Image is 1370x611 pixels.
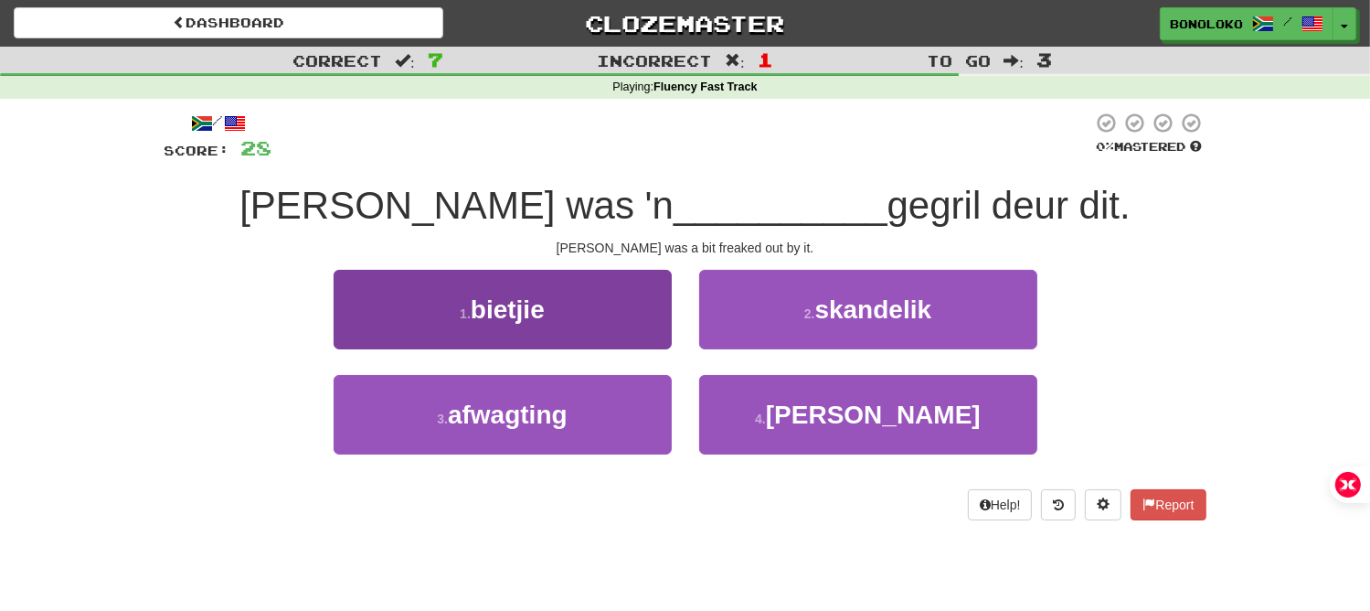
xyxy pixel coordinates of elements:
span: 7 [428,48,443,70]
span: To go [927,51,991,70]
small: 1 . [460,306,471,321]
button: 1.bietjie [334,270,672,349]
span: gegril deur dit. [887,184,1131,227]
span: __________ [674,184,887,227]
span: Incorrect [597,51,712,70]
span: skandelik [815,295,932,324]
span: / [1283,15,1292,27]
span: BonoloKO [1170,16,1243,32]
small: 3 . [437,412,448,426]
div: [PERSON_NAME] was a bit freaked out by it. [165,239,1206,257]
button: 3.afwagting [334,375,672,455]
div: / [165,112,272,134]
span: : [395,53,415,69]
span: afwagting [448,401,568,429]
strong: Fluency Fast Track [653,80,757,93]
button: Report [1131,489,1205,520]
button: Help! [968,489,1033,520]
button: 2.skandelik [699,270,1037,349]
span: Score: [165,143,230,158]
button: Round history (alt+y) [1041,489,1076,520]
span: 1 [758,48,773,70]
a: Dashboard [14,7,443,38]
span: bietjie [471,295,545,324]
a: Clozemaster [471,7,900,39]
button: 4.[PERSON_NAME] [699,375,1037,455]
span: : [1004,53,1024,69]
small: 2 . [804,306,815,321]
div: Mastered [1093,139,1206,155]
small: 4 . [755,412,766,426]
span: 3 [1036,48,1052,70]
span: 0 % [1097,139,1115,154]
span: [PERSON_NAME] was 'n [239,184,674,227]
span: : [725,53,745,69]
a: BonoloKO / [1160,7,1333,40]
span: [PERSON_NAME] [766,401,981,429]
span: 28 [241,136,272,159]
span: Correct [292,51,382,70]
